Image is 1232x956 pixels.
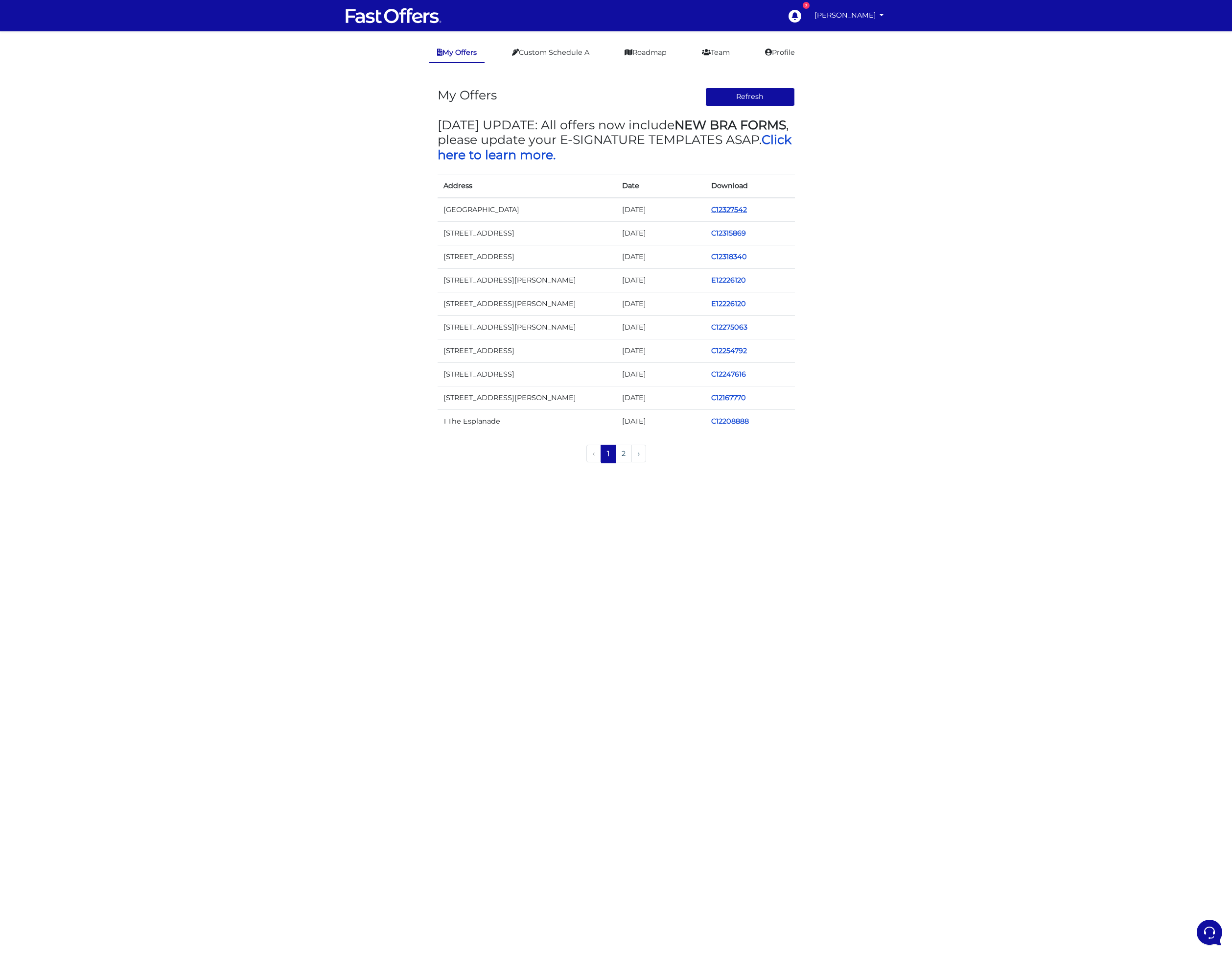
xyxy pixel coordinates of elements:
a: C12318340 [711,252,747,261]
td: [DATE] [616,410,706,433]
button: Help [128,314,188,337]
a: C12315869 [711,229,746,238]
button: Home [8,314,68,337]
a: C12247616 [711,370,746,379]
a: Click here to learn more. [438,132,791,162]
input: Search for an Article... [22,158,160,168]
span: Find an Answer [16,137,67,145]
p: Messages [84,328,112,337]
h2: Hello [PERSON_NAME] 👋 [8,8,164,39]
td: [DATE] [616,268,706,292]
img: dark [16,71,35,90]
span: Your Conversations [16,55,79,63]
td: [STREET_ADDRESS][PERSON_NAME] [438,316,616,339]
a: 7 [783,4,806,27]
a: Team [694,43,738,62]
p: Home [29,328,46,337]
th: Date [616,174,706,198]
h3: [DATE] UPDATE: All offers now include , please update your E-SIGNATURE TEMPLATES ASAP. [438,118,795,162]
th: Download [705,174,795,198]
a: C12254792 [711,346,747,355]
a: E12226120 [711,299,746,308]
a: Custom Schedule A [504,43,597,62]
a: Profile [757,43,803,62]
span: 1 [601,445,616,462]
a: 2 [615,445,632,462]
iframe: Customerly Messenger Launcher [1195,918,1224,947]
button: Refresh [705,88,795,106]
div: 7 [803,2,810,9]
strong: NEW BRA FORMS [674,118,786,132]
td: 1 The Esplanade [438,410,616,433]
th: Address [438,174,616,198]
a: E12226120 [711,276,746,285]
td: [STREET_ADDRESS][PERSON_NAME] [438,268,616,292]
td: [STREET_ADDRESS][PERSON_NAME] [438,292,616,315]
a: C12275063 [711,323,747,332]
a: Roadmap [617,43,674,62]
td: [DATE] [616,363,706,386]
a: C12167770 [711,393,746,402]
td: [GEOGRAPHIC_DATA] [438,198,616,222]
p: Help [152,328,164,337]
li: « Previous [586,445,601,463]
a: Open Help Center [122,137,180,145]
td: [STREET_ADDRESS] [438,245,616,268]
a: See all [158,55,180,63]
td: [DATE] [616,292,706,315]
h3: My Offers [438,88,497,102]
button: Messages [68,314,128,337]
a: My Offers [429,43,485,63]
a: [PERSON_NAME] [811,6,888,25]
td: [DATE] [616,198,706,222]
td: [DATE] [616,221,706,245]
td: [STREET_ADDRESS] [438,221,616,245]
a: C12208888 [711,417,749,426]
a: Next » [631,445,646,462]
span: Start a Conversation [70,104,137,112]
td: [STREET_ADDRESS][PERSON_NAME] [438,386,616,410]
img: dark [31,71,51,90]
button: Start a Conversation [16,98,180,118]
td: [STREET_ADDRESS] [438,363,616,386]
td: [STREET_ADDRESS] [438,339,616,363]
td: [DATE] [616,339,706,363]
td: [DATE] [616,386,706,410]
td: [DATE] [616,245,706,268]
a: C12327542 [711,205,747,214]
td: [DATE] [616,316,706,339]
